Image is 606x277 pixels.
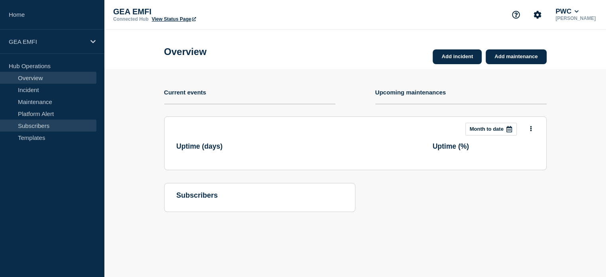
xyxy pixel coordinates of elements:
[164,89,206,96] h4: Current events
[465,123,517,136] button: Month to date
[164,46,207,57] h1: Overview
[9,38,85,45] p: GEA EMFI
[113,16,149,22] p: Connected Hub
[177,142,278,151] h3: Uptime ( days )
[554,16,597,21] p: [PERSON_NAME]
[113,7,273,16] p: GEA EMFI
[177,191,343,200] h4: subscribers
[433,49,482,64] a: Add incident
[375,89,446,96] h4: Upcoming maintenances
[152,16,196,22] a: View Status Page
[433,142,534,151] h3: Uptime ( % )
[554,8,580,16] button: PWC
[486,49,546,64] a: Add maintenance
[508,6,524,23] button: Support
[470,126,504,132] p: Month to date
[529,6,546,23] button: Account settings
